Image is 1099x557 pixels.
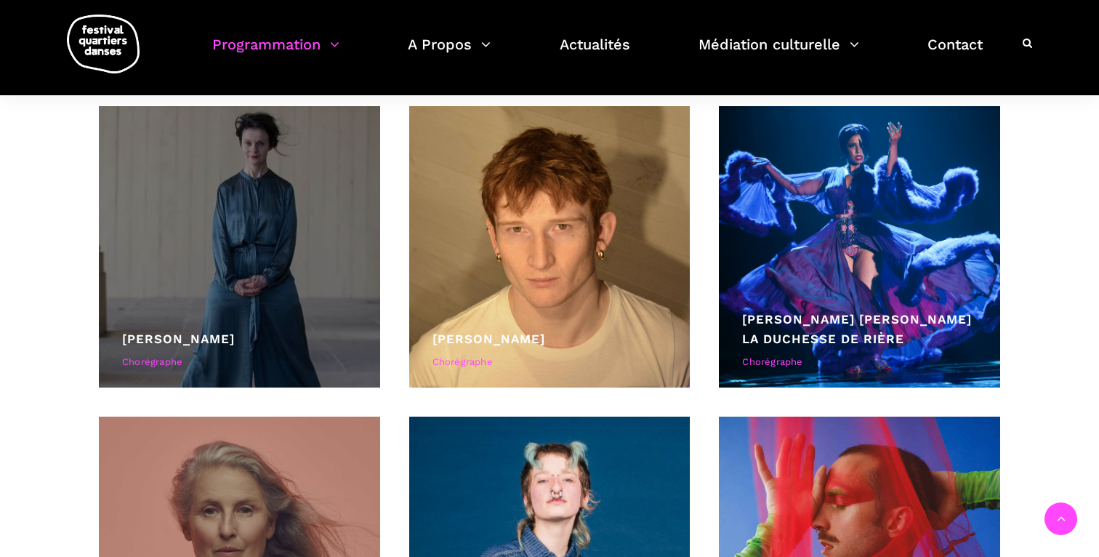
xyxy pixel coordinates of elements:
[432,332,545,346] a: [PERSON_NAME]
[122,332,235,346] a: [PERSON_NAME]
[122,355,357,370] div: Chorégraphe
[408,32,491,75] a: A Propos
[560,32,630,75] a: Actualités
[742,355,977,370] div: Chorégraphe
[742,312,972,346] a: [PERSON_NAME] [PERSON_NAME] la Duchesse de Rière
[699,32,859,75] a: Médiation culturelle
[432,355,667,370] div: Chorégraphe
[67,15,140,73] img: logo-fqd-med
[927,32,983,75] a: Contact
[212,32,339,75] a: Programmation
